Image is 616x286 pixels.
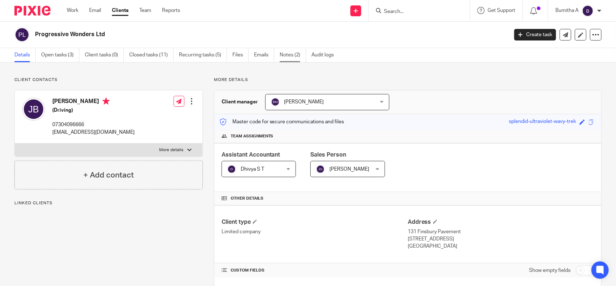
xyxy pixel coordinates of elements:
span: Other details [231,196,263,201]
h4: Address [408,218,594,226]
h4: Client type [222,218,408,226]
input: Search [383,9,448,15]
a: Recurring tasks (5) [179,48,227,62]
span: Assistant Accountant [222,152,280,158]
p: Limited company [222,228,408,235]
p: More details [160,147,184,153]
h5: (Driving) [52,107,135,114]
a: Closed tasks (11) [129,48,174,62]
img: svg%3E [227,165,236,174]
a: Details [14,48,36,62]
span: Team assignments [231,133,274,139]
a: Open tasks (3) [41,48,79,62]
a: Clients [112,7,128,14]
span: Get Support [488,8,515,13]
label: Show empty fields [529,267,571,274]
h4: [PERSON_NAME] [52,98,135,107]
p: More details [214,77,602,83]
img: Pixie [14,6,51,16]
p: [STREET_ADDRESS] [408,235,594,243]
a: Work [67,7,78,14]
span: Sales Person [310,152,346,158]
p: Client contacts [14,77,203,83]
a: Reports [162,7,180,14]
p: Master code for secure communications and files [220,118,344,125]
a: Client tasks (0) [85,48,124,62]
p: [GEOGRAPHIC_DATA] [408,243,594,250]
h2: Progressive Wonders Ltd [35,31,410,38]
p: Bumitha A [555,7,578,14]
p: [EMAIL_ADDRESS][DOMAIN_NAME] [52,129,135,136]
span: [PERSON_NAME] [329,167,369,172]
h3: Client manager [222,98,258,106]
img: svg%3E [22,98,45,121]
span: [PERSON_NAME] [284,99,324,104]
a: Notes (2) [280,48,306,62]
h4: CUSTOM FIELDS [222,268,408,273]
i: Primary [102,98,110,105]
a: Email [89,7,101,14]
img: svg%3E [316,165,325,174]
div: splendid-ultraviolet-wavy-trek [509,118,576,126]
span: Dhivya S T [241,167,264,172]
a: Audit logs [311,48,339,62]
p: 07304096666 [52,121,135,128]
a: Team [139,7,151,14]
a: Emails [254,48,274,62]
a: Files [232,48,249,62]
img: svg%3E [582,5,594,17]
p: Linked clients [14,200,203,206]
h4: + Add contact [83,170,134,181]
a: Create task [514,29,556,40]
img: svg%3E [271,98,280,106]
p: 131 Finsbury Pavement [408,228,594,235]
img: svg%3E [14,27,30,42]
